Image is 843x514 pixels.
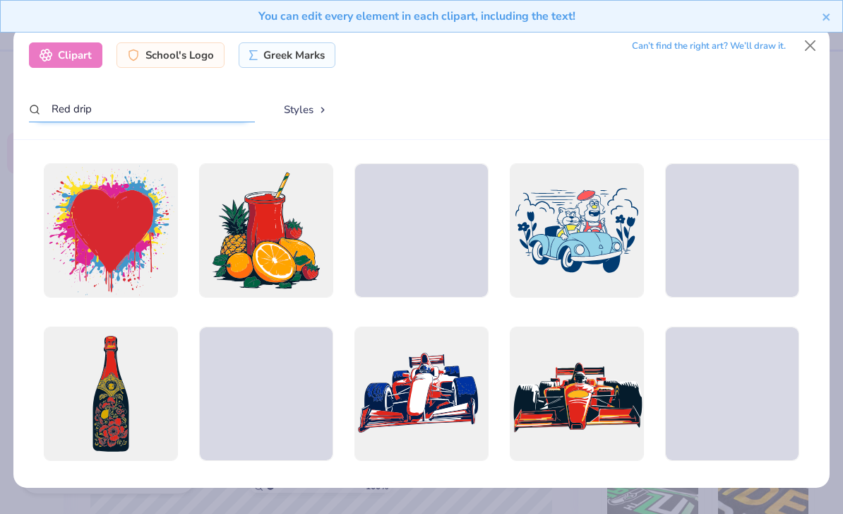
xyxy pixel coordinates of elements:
[11,8,822,25] div: You can edit every element in each clipart, including the text!
[239,42,335,68] div: Greek Marks
[822,8,832,25] button: close
[29,96,255,122] input: Search by name
[29,42,102,68] div: Clipart
[116,42,225,68] div: School's Logo
[632,34,786,59] div: Can’t find the right art? We’ll draw it.
[797,33,824,59] button: Close
[269,96,342,123] button: Styles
